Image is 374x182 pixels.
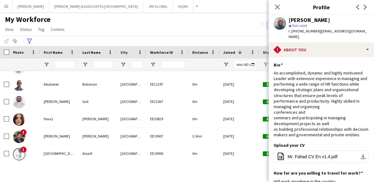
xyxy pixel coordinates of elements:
[146,76,189,93] div: EE21297
[289,29,367,39] span: | [EMAIL_ADDRESS][DOMAIN_NAME]
[120,50,128,55] span: City
[220,145,259,162] div: [DATE]
[263,151,282,156] span: Active
[40,76,79,93] div: Abubaker
[146,93,189,110] div: EE21067
[117,145,146,162] div: [GEOGRAPHIC_DATA]
[150,50,173,55] span: Workforce ID
[117,128,146,145] div: [GEOGRAPHIC_DATA]
[192,99,198,104] span: 0m
[220,93,259,110] div: [DATE]
[288,154,337,159] span: Mr. Fahad CV En v1.4.pdf
[79,93,117,110] div: Sait
[267,22,298,29] button: Everyone5,964
[292,23,307,28] span: Not rated
[143,0,173,12] button: JWI GLOBAL
[220,76,259,93] div: [DATE]
[223,62,229,67] button: Open Filter Menu
[274,142,305,148] h3: Upload your CV
[49,0,143,12] button: [PERSON_NAME] & ASSOCIATES [GEOGRAPHIC_DATA]
[289,29,321,33] span: t. [PHONE_NUMBER]
[146,145,189,162] div: EE19906
[20,146,27,153] span: !
[269,3,374,11] h3: Profile
[192,151,198,156] span: 0m
[220,128,259,145] div: [DATE]
[44,62,49,67] button: Open Filter Menu
[150,62,156,67] button: Open Filter Menu
[13,50,24,55] span: Photo
[26,37,33,45] app-action-btn: Advanced filters
[117,76,146,93] div: [GEOGRAPHIC_DATA]
[13,148,25,160] img: Salem Alawfi
[192,82,198,87] span: 0m
[5,15,50,24] span: My Workforce
[40,162,79,179] div: [PERSON_NAME]
[117,110,146,127] div: [GEOGRAPHIC_DATA]
[192,116,198,121] span: 0m
[48,25,67,33] a: Comms
[13,165,25,178] img: Ahmed Wagih
[274,62,283,68] h3: Bio
[13,131,25,143] img: Safwat Al Najar
[40,128,79,145] div: [PERSON_NAME]
[192,134,202,138] span: 3.3km
[289,17,330,23] div: [PERSON_NAME]
[36,25,47,33] a: Tag
[40,145,79,162] div: [GEOGRAPHIC_DATA]
[274,70,369,138] div: An accomplished, dynamic and highly motivated Leader with extensive experience in managing and pe...
[220,110,259,127] div: [DATE]
[132,61,143,68] input: City Filter Input
[79,110,117,127] div: [PERSON_NAME]
[117,93,146,110] div: [GEOGRAPHIC_DATA]
[234,61,255,68] input: Joined Filter Input
[20,129,27,135] span: !
[82,62,88,67] button: Open Filter Menu
[274,170,363,176] h3: How far are you willing to travel for work?
[146,162,189,179] div: EE19129
[192,50,208,55] span: Distance
[82,50,101,55] span: Last Name
[40,93,79,110] div: [PERSON_NAME]
[38,27,45,32] span: Tag
[161,61,185,68] input: Workforce ID Filter Input
[223,50,235,55] span: Joined
[173,0,193,12] button: HQWS
[13,96,25,108] img: Ahmed Sait
[5,27,14,32] span: View
[20,27,32,32] span: Status
[79,128,117,145] div: [PERSON_NAME]
[146,128,189,145] div: EE19907
[120,62,126,67] button: Open Filter Menu
[263,62,268,67] button: Open Filter Menu
[263,82,282,87] span: Active
[13,113,25,126] img: Houry Karnik
[40,110,79,127] div: Houry
[2,25,16,33] a: View
[220,162,259,179] div: [DATE]
[263,99,282,104] span: Active
[146,110,189,127] div: EE20829
[263,134,282,139] span: Active
[274,150,369,163] button: Mr. Fahad CV En v1.4.pdf
[263,117,282,121] span: Active
[13,0,49,12] button: [PERSON_NAME]
[13,79,25,91] img: Abubaker Babatain
[79,162,117,179] div: [PERSON_NAME]
[79,76,117,93] div: Babatain
[17,25,34,33] a: Status
[55,61,75,68] input: First Name Filter Input
[44,50,63,55] span: First Name
[51,27,65,32] span: Comms
[117,162,146,179] div: Al Riyadh
[269,42,374,57] div: About you
[263,50,275,55] span: Status
[79,145,117,162] div: Alawfi
[94,61,113,68] input: Last Name Filter Input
